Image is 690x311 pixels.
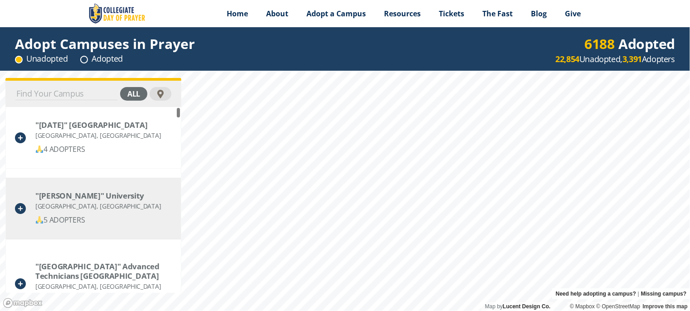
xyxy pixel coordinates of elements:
[643,303,688,310] a: Improve this map
[481,302,554,311] div: Map by
[503,303,550,310] a: Lucent Design Co.
[585,38,675,49] div: Adopted
[570,303,595,310] a: Mapbox
[15,87,118,100] input: Find Your Campus
[531,9,547,19] span: Blog
[556,53,675,65] div: Unadopted, Adopters
[430,2,473,25] a: Tickets
[375,2,430,25] a: Resources
[35,214,161,226] div: 5 ADOPTERS
[35,281,171,292] div: [GEOGRAPHIC_DATA], [GEOGRAPHIC_DATA]
[227,9,248,19] span: Home
[596,303,640,310] a: OpenStreetMap
[36,216,43,224] img: 🙏
[565,9,581,19] span: Give
[306,9,366,19] span: Adopt a Campus
[482,9,513,19] span: The Fast
[622,53,642,64] strong: 3,391
[552,288,690,299] div: |
[257,2,297,25] a: About
[35,120,161,130] div: "December 1, 1918" University of Alba Iulia
[556,53,580,64] strong: 22,854
[641,288,687,299] a: Missing campus?
[556,2,590,25] a: Give
[3,298,43,308] a: Mapbox logo
[120,87,147,101] div: all
[36,146,43,153] img: 🙏
[585,38,615,49] div: 6188
[15,53,68,64] div: Unadopted
[473,2,522,25] a: The Fast
[35,191,161,200] div: "Gabriele d'Annunzio" University
[35,200,161,212] div: [GEOGRAPHIC_DATA], [GEOGRAPHIC_DATA]
[35,130,161,141] div: [GEOGRAPHIC_DATA], [GEOGRAPHIC_DATA]
[266,9,288,19] span: About
[556,288,636,299] a: Need help adopting a campus?
[439,9,464,19] span: Tickets
[35,144,161,155] div: 4 ADOPTERS
[218,2,257,25] a: Home
[80,53,123,64] div: Adopted
[35,262,171,281] div: "La Grace University" Advanced Technicians School of Benin
[15,38,195,49] div: Adopt Campuses in Prayer
[384,9,421,19] span: Resources
[297,2,375,25] a: Adopt a Campus
[522,2,556,25] a: Blog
